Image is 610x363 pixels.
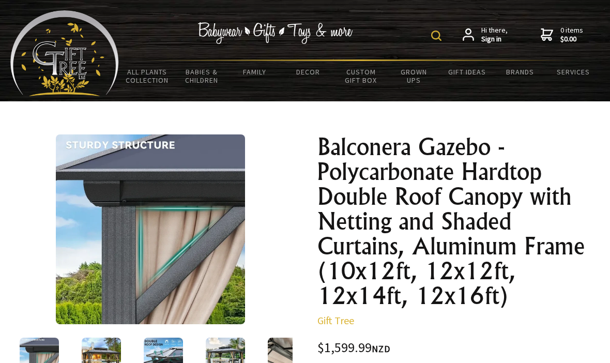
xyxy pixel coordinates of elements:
[56,134,246,324] img: Balconera Gazebo - Polycarbonate Hardtop Double Roof Canopy with Netting and Shaded Curtains, Alu...
[481,35,508,44] strong: Sign in
[317,314,354,327] a: Gift Tree
[546,61,600,83] a: Services
[317,134,602,308] h1: Balconera Gazebo - Polycarbonate Hardtop Double Roof Canopy with Netting and Shaded Curtains, Alu...
[463,26,508,44] a: Hi there,Sign in
[388,61,441,91] a: Grown Ups
[481,26,508,44] span: Hi there,
[334,61,388,91] a: Custom Gift Box
[281,61,334,83] a: Decor
[228,61,282,83] a: Family
[560,25,583,44] span: 0 items
[175,61,228,91] a: Babies & Children
[560,35,583,44] strong: $0.00
[431,31,441,41] img: product search
[440,61,494,83] a: Gift Ideas
[119,61,175,91] a: All Plants Collection
[541,26,583,44] a: 0 items$0.00
[494,61,547,83] a: Brands
[317,341,602,355] div: $1,599.99
[10,10,119,96] img: Babyware - Gifts - Toys and more...
[197,22,353,44] img: Babywear - Gifts - Toys & more
[372,343,390,355] span: NZD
